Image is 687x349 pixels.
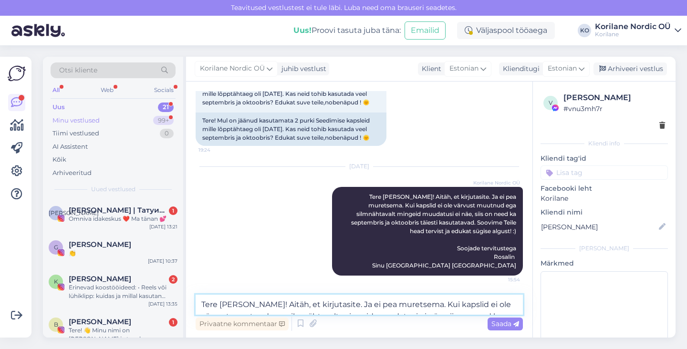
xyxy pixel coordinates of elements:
div: Korilane Nordic OÜ [595,23,671,31]
div: AI Assistent [52,142,88,152]
span: G [54,244,58,251]
span: Gertu T [69,240,131,249]
div: Arhiveeri vestlus [593,62,667,75]
span: Tere! Mul on jäänud kasutamata 2 purki Seedimise kapsleid mille lõpptähtaeg oli [DATE]. Kas neid ... [202,82,371,106]
span: Brigita Taevere [69,318,131,326]
div: Arhiveeritud [52,168,92,178]
div: Klient [418,64,441,74]
div: 0 [160,129,174,138]
span: Estonian [449,63,479,74]
div: Socials [152,84,176,96]
span: АЛИНА | Татуированная мама, специалист по анализу рисунка [69,206,168,215]
span: Korilane Nordic OÜ [200,63,265,74]
img: Askly Logo [8,64,26,82]
span: Korilane Nordic OÜ [473,179,520,186]
div: Omniva idakeskus ❤️ Ma tänan 💕 [69,215,177,223]
div: 99+ [153,116,174,125]
span: 15:54 [484,276,520,283]
div: 👏 [69,249,177,257]
div: Minu vestlused [52,116,100,125]
button: Emailid [405,21,446,40]
div: juhib vestlust [278,64,326,74]
p: Märkmed [541,258,668,268]
p: Facebooki leht [541,184,668,194]
a: Korilane Nordic OÜKorilane [595,23,681,38]
div: Väljaspool tööaega [457,22,555,39]
div: [DATE] 10:37 [148,257,177,265]
span: K [54,278,58,285]
div: Proovi tasuta juba täna: [293,25,401,36]
div: 1 [169,318,177,327]
p: Kliendi tag'id [541,154,668,164]
span: Saada [491,319,519,328]
div: [PERSON_NAME] [541,244,668,253]
div: Korilane [595,31,671,38]
span: B [54,321,58,328]
input: Lisa tag [541,165,668,180]
div: Uus [52,103,65,112]
span: [PERSON_NAME] [49,209,99,216]
div: KO [578,24,591,37]
div: [PERSON_NAME] [563,92,665,103]
div: 2 [169,275,177,284]
input: Lisa nimi [541,222,657,232]
span: Uued vestlused [91,185,135,194]
p: Korilane [541,194,668,204]
span: Kristina Karu [69,275,131,283]
div: [DATE] 13:21 [149,223,177,230]
div: 21 [158,103,174,112]
div: 1 [169,206,177,215]
div: [DATE] 13:35 [148,300,177,308]
div: # vnu3mh7r [563,103,665,114]
div: [DATE] [196,162,523,171]
div: Tiimi vestlused [52,129,99,138]
div: Kõik [52,155,66,164]
p: Kliendi nimi [541,207,668,217]
b: Uus! [293,26,312,35]
div: Klienditugi [499,64,540,74]
div: Web [99,84,115,96]
div: Privaatne kommentaar [196,318,289,330]
span: Otsi kliente [59,65,97,75]
div: Kliendi info [541,139,668,148]
div: All [51,84,62,96]
div: Tere! 👋 Minu nimi on [PERSON_NAME] ja tegelen sisuloomisega Instagramis ✨. Sooviksin teha koostöö... [69,326,177,343]
span: 19:24 [198,146,234,154]
span: Tere [PERSON_NAME]! Aitäh, et kirjutasite. Ja ei pea muretsema. Kui kapslid ei ole värvust muutnu... [351,193,518,269]
div: Erinevad koostööideed: • Reels või lühiklipp: kuidas ja millal kasutan Korilase tooteid oma igapä... [69,283,177,300]
span: Estonian [548,63,577,74]
span: v [549,99,552,106]
div: Tere! Mul on jäänud kasutamata 2 purki Seedimise kapsleid mille lõpptähtaeg oli [DATE]. Kas neid ... [196,113,386,146]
